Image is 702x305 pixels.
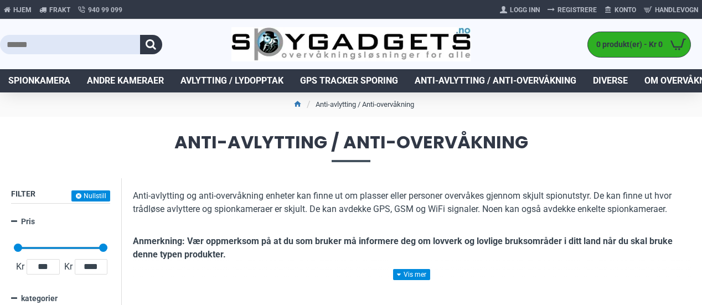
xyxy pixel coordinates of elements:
span: Registrere [558,5,597,15]
span: Frakt [49,5,70,15]
span: Konto [615,5,636,15]
a: Pris [11,212,110,231]
span: Kr [14,260,27,273]
span: Anti-avlytting / Anti-overvåkning [415,74,576,87]
a: Registrere [544,1,601,19]
a: Anti-avlytting / Anti-overvåkning [406,69,585,92]
a: Handlevogn [640,1,702,19]
img: SpyGadgets.no [231,27,470,61]
span: 0 produkt(er) - Kr 0 [588,39,665,50]
a: Konto [601,1,640,19]
a: Logg Inn [496,1,544,19]
span: Andre kameraer [87,74,164,87]
span: Hjem [13,5,32,15]
span: Logg Inn [510,5,540,15]
span: Kr [62,260,75,273]
a: Diverse [585,69,636,92]
span: 940 99 099 [88,5,122,15]
span: Diverse [593,74,628,87]
a: Avlytting / Lydopptak [172,69,292,92]
a: 0 produkt(er) - Kr 0 [588,32,690,57]
span: GPS Tracker Sporing [300,74,398,87]
span: Anti-avlytting / Anti-overvåkning [11,133,691,162]
span: Spionkamera [8,74,70,87]
a: GPS Tracker Sporing [292,69,406,92]
button: Nullstill [71,190,110,201]
span: Handlevogn [655,5,698,15]
a: Andre kameraer [79,69,172,92]
b: Anmerkning: Vær oppmerksom på at du som bruker må informere deg om lovverk og lovlige bruksområde... [133,236,673,260]
span: Avlytting / Lydopptak [180,74,283,87]
p: Anti-avlytting og anti-overvåkning enheter kan finne ut om plasser eller personer overvåkes gjenn... [133,189,691,216]
span: Filter [11,189,35,198]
